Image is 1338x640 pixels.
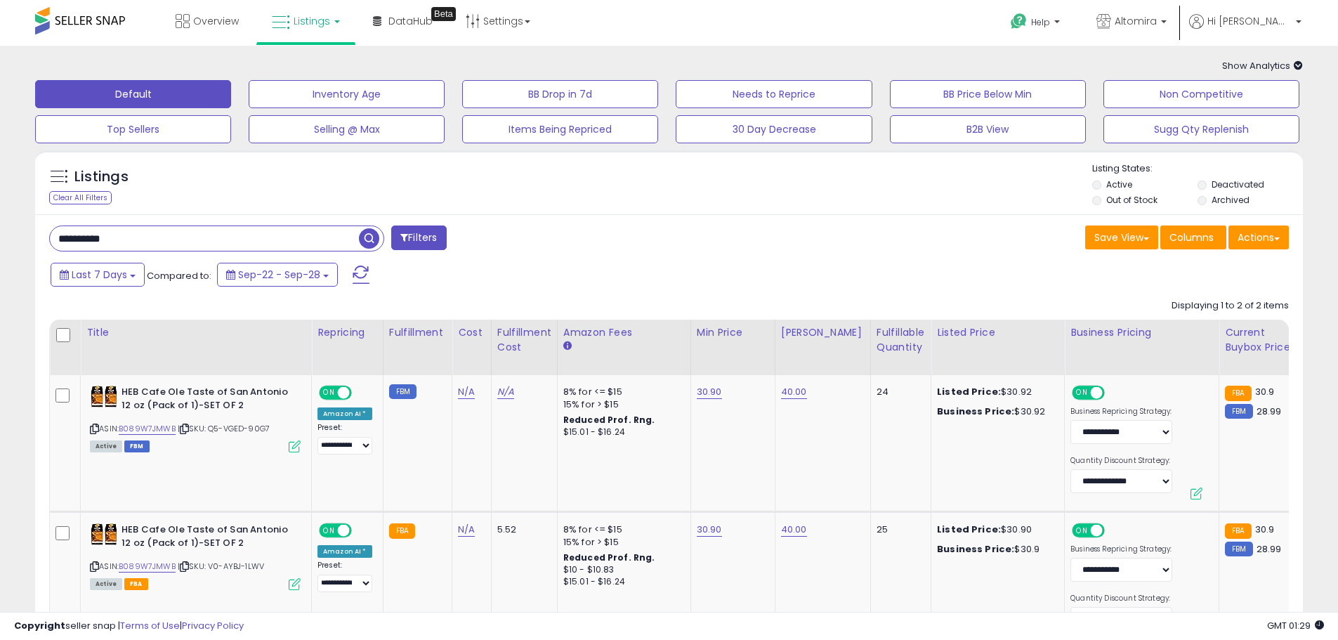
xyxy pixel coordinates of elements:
h5: Listings [74,167,129,187]
button: Columns [1160,226,1226,249]
small: FBA [389,523,415,539]
div: Fulfillable Quantity [877,325,925,355]
i: Get Help [1010,13,1028,30]
div: seller snap | | [14,620,244,633]
span: ON [1073,525,1091,537]
a: 30.90 [697,523,722,537]
button: BB Price Below Min [890,80,1086,108]
div: Title [86,325,306,340]
label: Business Repricing Strategy: [1070,407,1172,417]
small: FBM [389,384,417,399]
button: Needs to Reprice [676,80,872,108]
div: Amazon AI * [317,407,372,420]
div: $30.9 [937,543,1054,556]
a: B089W7JMWB [119,423,176,435]
span: | SKU: V0-AYBJ-1LWV [178,561,264,572]
strong: Copyright [14,619,65,632]
button: Top Sellers [35,115,231,143]
b: HEB Cafe Ole Taste of San Antonio 12 oz (Pack of 1)-SET OF 2 [122,523,292,553]
button: Selling @ Max [249,115,445,143]
span: ON [320,525,338,537]
span: FBA [124,578,148,590]
div: Preset: [317,561,372,592]
span: OFF [1103,525,1125,537]
div: 24 [877,386,920,398]
a: N/A [497,385,514,399]
div: $30.92 [937,386,1054,398]
button: B2B View [890,115,1086,143]
div: $10 - $10.83 [563,564,680,576]
a: 30.90 [697,385,722,399]
div: 8% for <= $15 [563,523,680,536]
small: FBM [1225,542,1252,556]
div: Repricing [317,325,377,340]
div: Amazon AI * [317,545,372,558]
a: B089W7JMWB [119,561,176,573]
div: Min Price [697,325,769,340]
div: $15.01 - $16.24 [563,576,680,588]
div: Preset: [317,423,372,455]
div: Listed Price [937,325,1058,340]
div: ASIN: [90,386,301,451]
label: Active [1106,178,1132,190]
span: 30.9 [1255,385,1275,398]
div: Clear All Filters [49,191,112,204]
div: 15% for > $15 [563,536,680,549]
a: Terms of Use [120,619,180,632]
div: Business Pricing [1070,325,1213,340]
a: Help [999,2,1074,46]
small: FBM [1225,404,1252,419]
p: Listing States: [1092,162,1303,176]
div: $15.01 - $16.24 [563,426,680,438]
button: Sugg Qty Replenish [1103,115,1299,143]
b: Reduced Prof. Rng. [563,414,655,426]
small: FBA [1225,386,1251,401]
div: Fulfillment [389,325,446,340]
div: $30.92 [937,405,1054,418]
button: Non Competitive [1103,80,1299,108]
a: N/A [458,385,475,399]
div: $30.90 [937,523,1054,536]
div: Current Buybox Price [1225,325,1297,355]
label: Archived [1212,194,1250,206]
div: Tooltip anchor [431,7,456,21]
button: Items Being Repriced [462,115,658,143]
div: Cost [458,325,485,340]
button: Last 7 Days [51,263,145,287]
button: Sep-22 - Sep-28 [217,263,338,287]
span: Help [1031,16,1050,28]
div: [PERSON_NAME] [781,325,865,340]
span: Altomira [1115,14,1157,28]
small: FBA [1225,523,1251,539]
b: Reduced Prof. Rng. [563,551,655,563]
span: Last 7 Days [72,268,127,282]
span: FBM [124,440,150,452]
button: Filters [391,226,446,250]
label: Quantity Discount Strategy: [1070,456,1172,466]
span: OFF [350,525,372,537]
span: OFF [1103,387,1125,399]
span: ON [1073,387,1091,399]
label: Business Repricing Strategy: [1070,544,1172,554]
div: Amazon Fees [563,325,685,340]
b: HEB Cafe Ole Taste of San Antonio 12 oz (Pack of 1)-SET OF 2 [122,386,292,415]
a: N/A [458,523,475,537]
span: Hi [PERSON_NAME] [1207,14,1292,28]
span: Columns [1169,230,1214,244]
b: Listed Price: [937,523,1001,536]
span: All listings currently available for purchase on Amazon [90,440,122,452]
span: 2025-10-7 01:29 GMT [1267,619,1324,632]
div: ASIN: [90,523,301,589]
span: Compared to: [147,269,211,282]
label: Out of Stock [1106,194,1157,206]
span: | SKU: Q5-VGED-90G7 [178,423,270,434]
img: 51yPzlQ+29L._SL40_.jpg [90,523,118,545]
div: Displaying 1 to 2 of 2 items [1172,299,1289,313]
a: 40.00 [781,385,807,399]
span: Sep-22 - Sep-28 [238,268,320,282]
span: Listings [294,14,330,28]
span: OFF [350,387,372,399]
span: 28.99 [1257,405,1282,418]
span: Show Analytics [1222,59,1303,72]
label: Deactivated [1212,178,1264,190]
